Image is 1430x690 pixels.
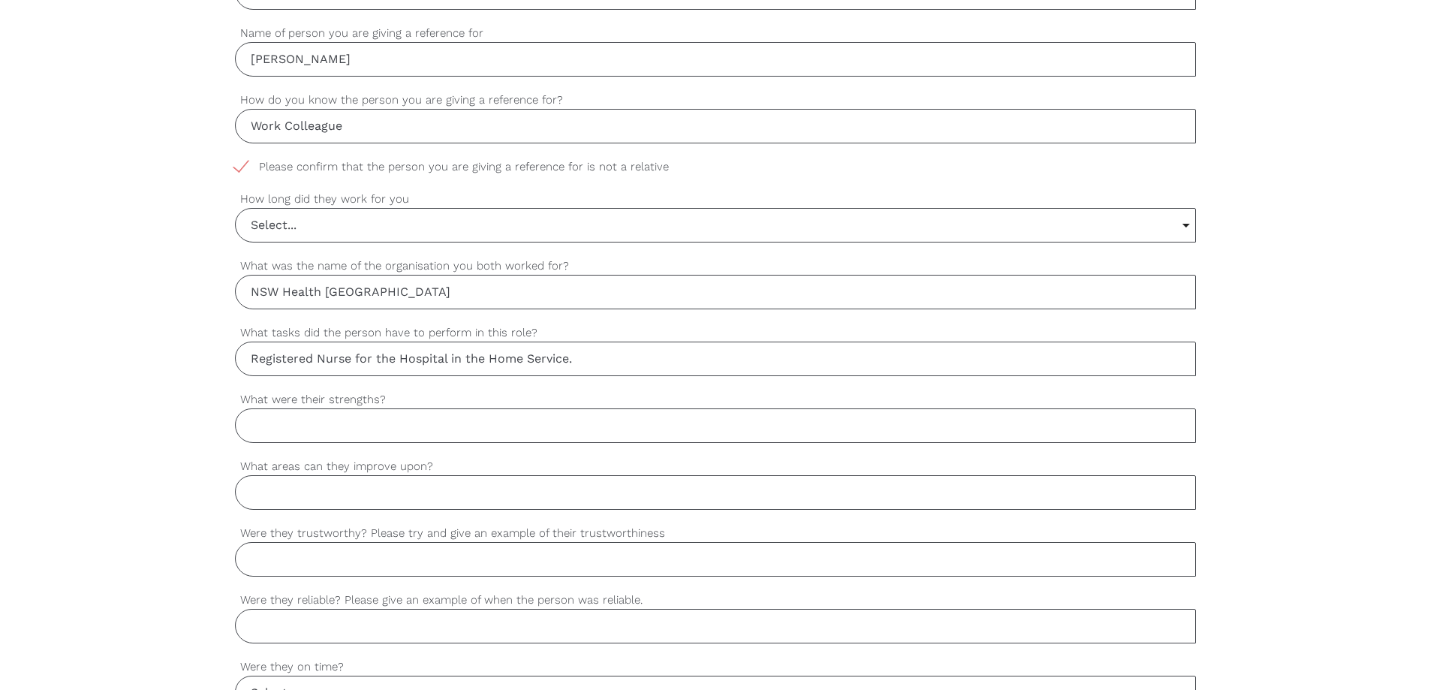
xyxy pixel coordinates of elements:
[235,158,697,176] span: Please confirm that the person you are giving a reference for is not a relative
[235,25,1196,42] label: Name of person you are giving a reference for
[235,525,1196,542] label: Were they trustworthy? Please try and give an example of their trustworthiness
[235,191,1196,208] label: How long did they work for you
[235,92,1196,109] label: How do you know the person you are giving a reference for?
[235,324,1196,342] label: What tasks did the person have to perform in this role?
[235,458,1196,475] label: What areas can they improve upon?
[235,258,1196,275] label: What was the name of the organisation you both worked for?
[235,391,1196,408] label: What were their strengths?
[235,592,1196,609] label: Were they reliable? Please give an example of when the person was reliable.
[235,658,1196,676] label: Were they on time?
